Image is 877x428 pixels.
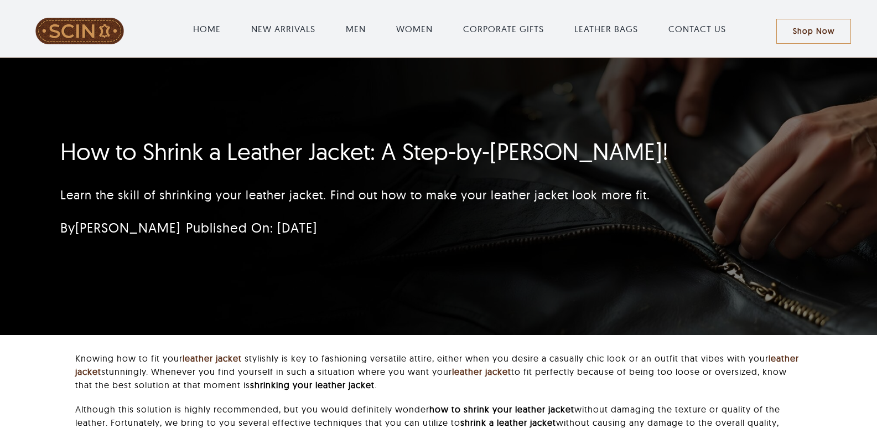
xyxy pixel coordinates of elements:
[143,11,776,47] nav: Main Menu
[60,186,685,204] p: Learn the skill of shrinking your leather jacket. Find out how to make your leather jacket look m...
[793,27,834,36] span: Shop Now
[463,22,544,35] a: CORPORATE GIFTS
[574,22,638,35] a: LEATHER BAGS
[60,219,180,236] span: By
[346,22,366,35] a: MEN
[75,219,180,236] a: [PERSON_NAME]
[193,22,221,35] a: HOME
[250,379,375,390] strong: shrinking your leather jacket
[183,353,242,364] a: leather jacket
[668,22,726,35] a: CONTACT US
[60,138,685,166] h1: How to Shrink a Leather Jacket: A Step-by-[PERSON_NAME]!
[776,19,851,44] a: Shop Now
[186,219,317,236] span: Published On: [DATE]
[452,366,511,377] a: leather jacket
[429,404,574,415] strong: how to shrink your leather jacket
[460,417,556,428] strong: shrink a leather jacket
[75,352,802,391] p: Knowing how to fit your stylishly is key to fashioning versatile attire, either when you desire a...
[396,22,433,35] a: WOMEN
[251,22,315,35] a: NEW ARRIVALS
